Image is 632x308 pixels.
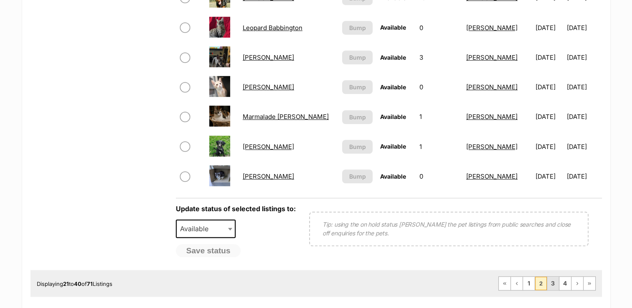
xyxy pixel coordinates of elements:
[176,220,236,238] span: Available
[571,277,583,290] a: Next page
[547,277,559,290] a: Page 3
[466,172,518,180] a: [PERSON_NAME]
[349,113,366,121] span: Bump
[567,43,601,72] td: [DATE]
[532,73,566,101] td: [DATE]
[37,280,112,287] span: Displaying to of Listings
[342,169,373,183] button: Bump
[74,280,81,287] strong: 40
[380,113,406,120] span: Available
[342,80,373,94] button: Bump
[466,113,518,121] a: [PERSON_NAME]
[243,24,302,32] a: Leopard Babbington
[349,23,366,32] span: Bump
[380,143,406,150] span: Available
[416,73,462,101] td: 0
[243,53,294,61] a: [PERSON_NAME]
[567,162,601,191] td: [DATE]
[532,132,566,161] td: [DATE]
[416,162,462,191] td: 0
[499,277,510,290] a: First page
[416,43,462,72] td: 3
[567,13,601,42] td: [DATE]
[243,113,329,121] a: Marmalade [PERSON_NAME]
[243,83,294,91] a: [PERSON_NAME]
[87,280,93,287] strong: 71
[63,280,69,287] strong: 21
[176,244,241,258] button: Save status
[567,132,601,161] td: [DATE]
[380,173,406,180] span: Available
[243,143,294,151] a: [PERSON_NAME]
[380,54,406,61] span: Available
[416,132,462,161] td: 1
[416,13,462,42] td: 0
[342,21,373,35] button: Bump
[349,83,366,91] span: Bump
[532,102,566,131] td: [DATE]
[584,277,595,290] a: Last page
[511,277,523,290] a: Previous page
[349,142,366,151] span: Bump
[322,220,575,237] p: Tip: using the on hold status [PERSON_NAME] the pet listings from public searches and close off e...
[559,277,571,290] a: Page 4
[243,172,294,180] a: [PERSON_NAME]
[177,223,217,235] span: Available
[532,43,566,72] td: [DATE]
[532,13,566,42] td: [DATE]
[380,24,406,31] span: Available
[349,53,366,62] span: Bump
[209,136,230,157] img: Matti Illingworth
[466,53,518,61] a: [PERSON_NAME]
[567,73,601,101] td: [DATE]
[209,106,230,126] img: Marmalade Jagger
[209,17,230,38] img: Leopard Babbington
[466,83,518,91] a: [PERSON_NAME]
[535,277,547,290] span: Page 2
[176,204,296,213] label: Update status of selected listings to:
[523,277,535,290] a: Page 1
[342,50,373,64] button: Bump
[498,276,596,290] nav: Pagination
[342,140,373,154] button: Bump
[466,143,518,151] a: [PERSON_NAME]
[416,102,462,131] td: 1
[380,83,406,91] span: Available
[349,172,366,181] span: Bump
[342,110,373,124] button: Bump
[466,24,518,32] a: [PERSON_NAME]
[567,102,601,131] td: [DATE]
[532,162,566,191] td: [DATE]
